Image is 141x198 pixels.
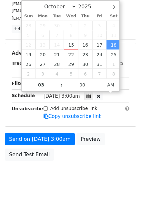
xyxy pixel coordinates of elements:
span: October 9, 2025 [78,30,92,40]
span: October 10, 2025 [92,30,106,40]
span: October 19, 2025 [22,50,36,59]
span: November 2, 2025 [22,69,36,78]
span: October 4, 2025 [106,21,121,30]
span: Thu [78,14,92,18]
span: October 7, 2025 [50,30,64,40]
span: October 5, 2025 [22,30,36,40]
a: +47 more [12,25,39,33]
span: October 31, 2025 [92,59,106,69]
span: October 25, 2025 [106,50,121,59]
span: October 11, 2025 [106,30,121,40]
span: October 20, 2025 [35,50,50,59]
small: [EMAIL_ADDRESS][DOMAIN_NAME] [12,1,84,6]
span: October 17, 2025 [92,40,106,50]
span: October 29, 2025 [64,59,78,69]
span: November 5, 2025 [64,69,78,78]
span: October 6, 2025 [35,30,50,40]
span: October 22, 2025 [64,50,78,59]
span: Fri [92,14,106,18]
span: October 15, 2025 [64,40,78,50]
span: October 30, 2025 [78,59,92,69]
span: November 7, 2025 [92,69,106,78]
span: September 28, 2025 [22,21,36,30]
span: October 26, 2025 [22,59,36,69]
span: October 18, 2025 [106,40,121,50]
span: Sat [106,14,121,18]
strong: Schedule [12,93,35,98]
span: [DATE] 3:00am [44,93,80,99]
input: Hour [22,78,61,91]
span: September 30, 2025 [50,21,64,30]
span: Click to toggle [102,78,120,91]
a: Preview [76,133,105,145]
small: [EMAIL_ADDRESS][DOMAIN_NAME] [12,8,84,13]
a: Send on [DATE] 3:00am [5,133,75,145]
span: Wed [64,14,78,18]
strong: Tracking [12,61,33,66]
label: Add unsubscribe link [50,105,97,112]
input: Year [76,4,100,10]
strong: Filters [12,81,28,86]
small: [EMAIL_ADDRESS][DOMAIN_NAME] [12,16,84,21]
span: October 21, 2025 [50,50,64,59]
input: Minute [63,78,102,91]
a: Copy unsubscribe link [44,113,102,119]
span: November 8, 2025 [106,69,121,78]
span: October 28, 2025 [50,59,64,69]
span: Sun [22,14,36,18]
a: Send Test Email [5,148,54,161]
span: October 13, 2025 [35,40,50,50]
span: : [61,78,63,91]
span: October 8, 2025 [64,30,78,40]
span: October 2, 2025 [78,21,92,30]
span: Mon [35,14,50,18]
span: September 29, 2025 [35,21,50,30]
span: October 3, 2025 [92,21,106,30]
span: November 6, 2025 [78,69,92,78]
span: Tue [50,14,64,18]
span: October 24, 2025 [92,50,106,59]
strong: Unsubscribe [12,106,43,111]
span: October 23, 2025 [78,50,92,59]
span: November 3, 2025 [35,69,50,78]
span: October 1, 2025 [64,21,78,30]
span: October 27, 2025 [35,59,50,69]
span: October 16, 2025 [78,40,92,50]
h5: Advanced [12,50,129,57]
span: October 12, 2025 [22,40,36,50]
span: November 4, 2025 [50,69,64,78]
span: November 1, 2025 [106,59,121,69]
span: October 14, 2025 [50,40,64,50]
iframe: Chat Widget [109,167,141,198]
